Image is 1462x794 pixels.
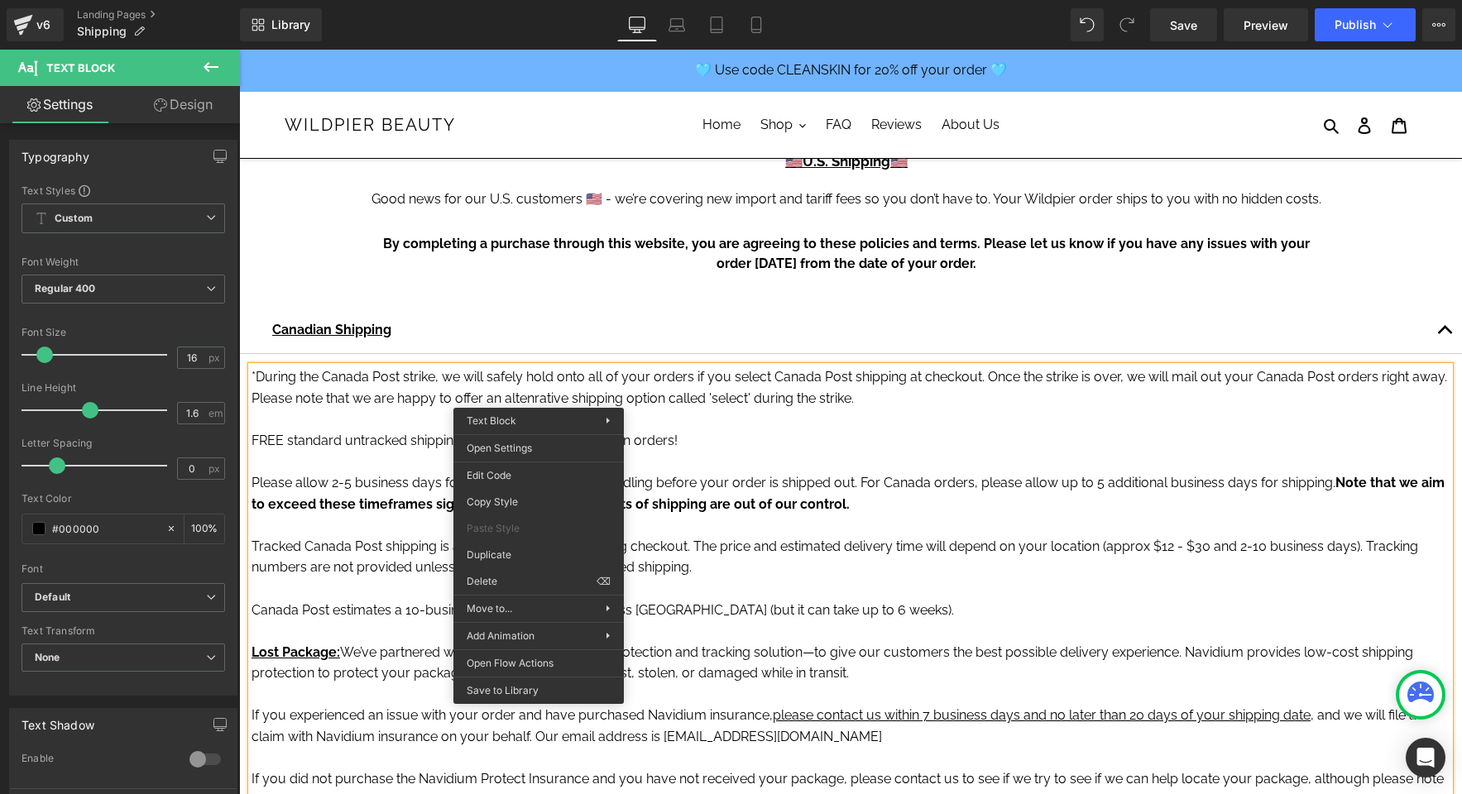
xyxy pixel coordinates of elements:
[1315,8,1416,41] button: Publish
[467,414,516,427] span: Text Block
[467,683,611,698] span: Save to Library
[271,17,310,32] span: Library
[22,563,225,575] div: Font
[12,595,101,610] span: Lost Package:
[597,574,611,589] span: ⌫
[632,67,683,84] span: Reviews
[1244,17,1288,34] span: Preview
[52,519,158,538] input: Color
[617,8,657,41] a: Desktop
[467,656,611,671] span: Open Flow Actions
[22,184,225,197] div: Text Styles
[209,408,223,419] span: em
[127,140,1087,160] div: Good news for our U.S. customers 🇺🇸 - we’re covering new import and tariff fees so you don’t have...
[22,327,225,338] div: Font Size
[144,186,1071,222] strong: By completing a purchase through this website, you are agreeing to these policies and terms. Plea...
[1224,8,1308,41] a: Preview
[563,103,651,120] strong: U.S. Shipping
[702,67,760,84] span: About Us
[33,272,152,288] u: Canadian Shipping
[55,212,93,226] b: Custom
[657,8,697,41] a: Laptop
[35,651,60,663] b: None
[467,495,611,509] span: Copy Style
[534,658,1071,673] u: please contact us within 7 business days and no later than 20 days of your shipping date
[467,468,611,483] span: Edit Code
[22,382,225,394] div: Line Height
[467,629,606,643] span: Add Animation
[1170,17,1197,34] span: Save
[22,752,173,769] div: Enable
[587,67,612,84] span: FAQ
[46,65,217,85] a: Wildpier Beauty
[35,591,70,605] i: Default
[46,61,115,74] span: Text Block
[12,721,1205,758] span: If you did not purchase the Navidium Protect Insurance and you have not received your package, pl...
[624,63,691,88] a: Reviews
[467,548,611,562] span: Duplicate
[467,441,611,456] span: Open Settings
[697,8,736,41] a: Tablet
[22,709,94,732] div: Text Shadow
[35,282,96,294] b: Regular 400
[12,595,1174,632] span: We’ve partnered with Navidium—a package protection and tracking solution—to give our customers th...
[467,601,606,616] span: Move to...
[736,8,776,41] a: Mobile
[1335,18,1376,31] span: Publish
[240,8,322,41] a: New Library
[521,67,554,84] span: Shop
[12,658,1177,695] span: If you experienced an issue with your order and have purchased Navidium insurance, , and we will ...
[2,2,1221,40] a: 🩵 Use code CLEANSKIN for 20% off your order 🩵
[22,256,225,268] div: Font Weight
[22,141,89,164] div: Typography
[7,8,64,41] a: v6
[12,425,1206,462] strong: Note that we aim to exceed these timeframes significantly, but many aspects of shipping are out o...
[22,493,225,505] div: Text Color
[33,14,54,36] div: v6
[1406,738,1445,777] div: Open Intercom Messenger
[22,625,225,637] div: Text Transform
[546,103,669,120] u: 🇺🇸 🇺🇸
[12,317,1210,401] p: *During the Canada Post strike, we will safely hold onto all of your orders if you select Canada ...
[1422,8,1455,41] button: More
[1110,8,1143,41] button: Redo
[578,63,621,88] a: FAQ
[185,514,224,543] div: %
[209,352,223,363] span: px
[77,25,127,38] span: Shipping
[513,63,575,88] button: Shop
[123,86,243,123] a: Design
[467,521,611,536] span: Paste Style
[12,486,1210,529] p: Tracked Canada Post shipping is available to purchase during checkout. The price and estimated de...
[209,463,223,474] span: px
[694,63,769,88] a: About Us
[22,438,225,449] div: Letter Spacing
[12,550,1210,572] p: Canada Post estimates a 10-business day delivery time across [GEOGRAPHIC_DATA] (but it can take u...
[77,8,240,22] a: Landing Pages
[1071,8,1104,41] button: Undo
[467,574,597,589] span: Delete
[463,67,501,84] span: Home
[455,63,510,88] a: Home
[12,425,1096,441] span: Please allow 2-5 business days for order processing and handling before your order is shipped out...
